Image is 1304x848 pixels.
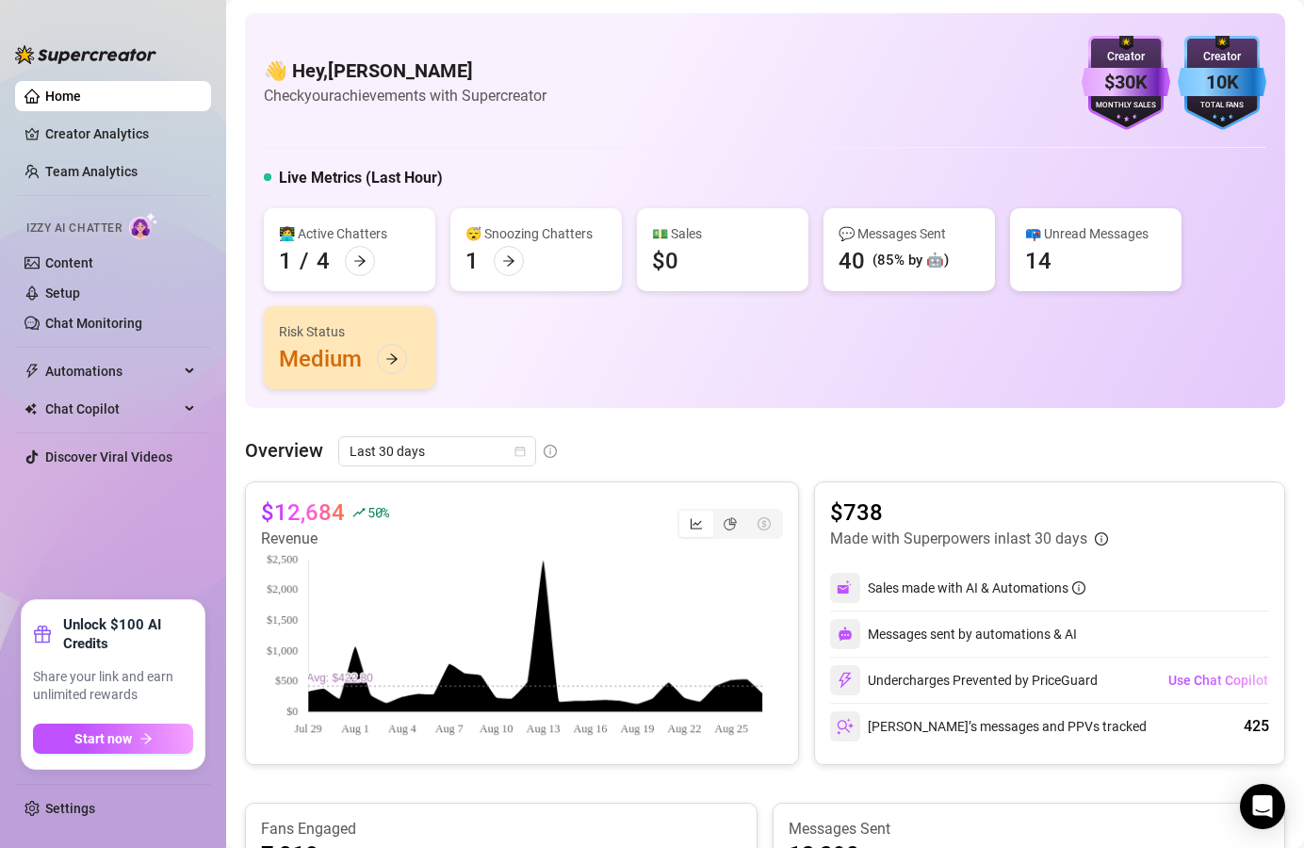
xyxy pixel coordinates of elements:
h4: 👋 Hey, [PERSON_NAME] [264,57,546,84]
span: Izzy AI Chatter [26,220,122,237]
img: AI Chatter [129,212,158,239]
a: Discover Viral Videos [45,449,172,465]
span: info-circle [544,445,557,458]
div: 1 [465,246,479,276]
div: Risk Status [279,321,420,342]
span: arrow-right [385,352,399,366]
img: svg%3e [838,627,853,642]
img: svg%3e [837,718,854,735]
article: $738 [830,497,1108,528]
div: (85% by 🤖) [872,250,949,272]
span: Start now [74,731,132,746]
div: 💵 Sales [652,223,793,244]
div: 14 [1025,246,1051,276]
strong: Unlock $100 AI Credits [63,615,193,653]
article: Messages Sent [789,819,1269,840]
div: 40 [839,246,865,276]
div: Total Fans [1178,100,1266,112]
span: Share your link and earn unlimited rewards [33,668,193,705]
div: Creator [1178,48,1266,66]
div: Creator [1082,48,1170,66]
span: Chat Copilot [45,394,179,424]
span: Use Chat Copilot [1168,673,1268,688]
article: $12,684 [261,497,345,528]
span: line-chart [690,517,703,530]
div: Open Intercom Messenger [1240,784,1285,829]
div: 10K [1178,68,1266,97]
span: arrow-right [353,254,367,268]
img: blue-badge-DgoSNQY1.svg [1178,36,1266,130]
img: logo-BBDzfeDw.svg [15,45,156,64]
a: Creator Analytics [45,119,196,149]
div: Sales made with AI & Automations [868,578,1085,598]
img: Chat Copilot [24,402,37,416]
a: Settings [45,801,95,816]
span: calendar [514,446,526,457]
span: thunderbolt [24,364,40,379]
span: Last 30 days [350,437,525,465]
div: 425 [1244,715,1269,738]
span: arrow-right [502,254,515,268]
div: 💬 Messages Sent [839,223,980,244]
div: [PERSON_NAME]’s messages and PPVs tracked [830,711,1147,742]
article: Fans Engaged [261,819,742,840]
div: Monthly Sales [1082,100,1170,112]
img: purple-badge-B9DA21FR.svg [1082,36,1170,130]
article: Made with Superpowers in last 30 days [830,528,1087,550]
div: Undercharges Prevented by PriceGuard [830,665,1098,695]
article: Revenue [261,528,389,550]
div: 📪 Unread Messages [1025,223,1166,244]
div: segmented control [677,509,783,539]
a: Chat Monitoring [45,316,142,331]
div: $0 [652,246,678,276]
button: Use Chat Copilot [1167,665,1269,695]
a: Content [45,255,93,270]
article: Overview [245,436,323,465]
img: svg%3e [837,579,854,596]
div: 😴 Snoozing Chatters [465,223,607,244]
span: info-circle [1072,581,1085,595]
h5: Live Metrics (Last Hour) [279,167,443,189]
span: arrow-right [139,732,153,745]
div: 4 [317,246,330,276]
span: rise [352,506,366,519]
a: Team Analytics [45,164,138,179]
div: 1 [279,246,292,276]
span: gift [33,625,52,644]
div: Messages sent by automations & AI [830,619,1077,649]
article: Check your achievements with Supercreator [264,84,546,107]
span: Automations [45,356,179,386]
span: info-circle [1095,532,1108,546]
a: Setup [45,285,80,301]
span: 50 % [367,503,389,521]
button: Start nowarrow-right [33,724,193,754]
span: dollar-circle [758,517,771,530]
a: Home [45,89,81,104]
span: pie-chart [724,517,737,530]
div: 👩‍💻 Active Chatters [279,223,420,244]
img: svg%3e [837,672,854,689]
div: $30K [1082,68,1170,97]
